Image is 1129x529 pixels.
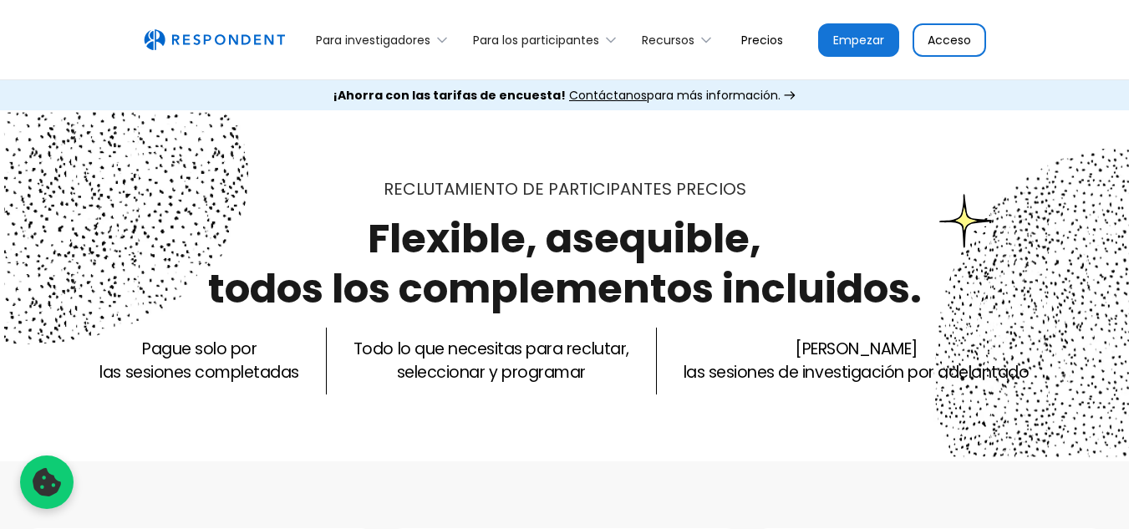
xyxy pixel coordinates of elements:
[728,20,796,59] a: Precios
[569,87,647,104] font: Contáctanos
[307,20,464,59] div: Para investigadores
[144,29,285,51] a: hogar
[795,338,918,360] font: [PERSON_NAME]
[397,361,586,384] font: seleccionar y programar
[368,211,761,267] font: Flexible, asequible,
[633,20,728,59] div: Recursos
[741,32,783,48] font: Precios
[99,361,298,384] font: las sesiones completadas
[928,32,971,48] font: Acceso
[647,87,781,104] font: para más información.
[473,32,599,48] font: Para los participantes
[142,338,257,360] font: Pague solo por
[833,32,884,48] font: Empezar
[464,20,633,59] div: Para los participantes
[913,23,986,57] a: Acceso
[144,29,285,51] img: Texto del logotipo de la interfaz de usuario sin título
[642,32,694,48] font: Recursos
[676,177,746,201] font: PRECIOS
[684,361,1030,384] font: las sesiones de investigación por adelantado
[208,261,922,317] font: todos los complementos incluidos.
[333,87,566,104] font: ¡Ahorra con las tarifas de encuesta!
[384,177,672,201] font: Reclutamiento de participantes
[818,23,899,57] a: Empezar
[316,32,430,48] font: Para investigadores
[353,338,629,360] font: Todo lo que necesitas para reclutar,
